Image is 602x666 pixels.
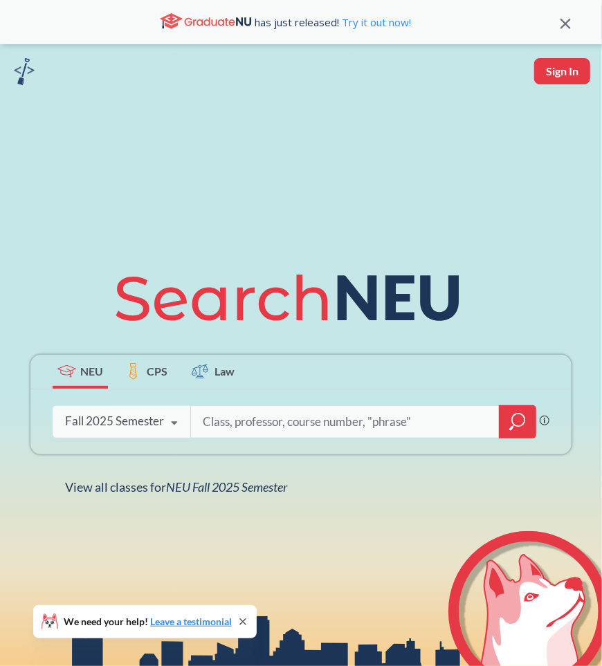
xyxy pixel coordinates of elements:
[499,405,536,438] div: magnifying glass
[14,58,35,85] img: sandbox logo
[166,479,287,494] span: NEU Fall 2025 Semester
[65,414,164,429] div: Fall 2025 Semester
[65,479,287,494] span: View all classes for
[255,15,412,30] span: has just released!
[64,617,232,627] span: We need your help!
[14,58,35,89] a: sandbox logo
[534,58,590,84] button: Sign In
[80,363,103,379] span: NEU
[340,15,412,29] a: Try it out now!
[215,363,235,379] span: Law
[147,363,167,379] span: CPS
[150,616,232,627] a: Leave a testimonial
[509,412,526,432] svg: magnifying glass
[201,407,489,436] input: Class, professor, course number, "phrase"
